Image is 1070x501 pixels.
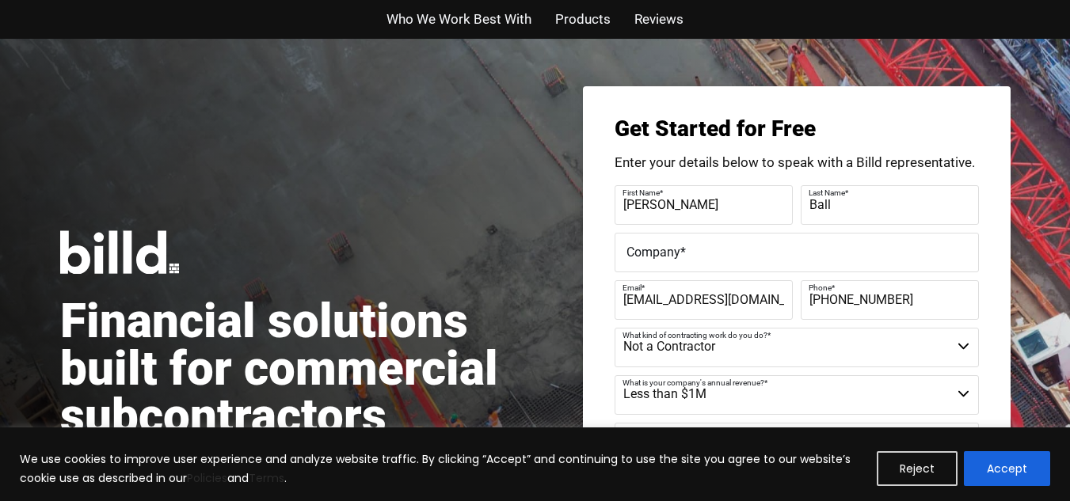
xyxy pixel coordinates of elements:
button: Accept [964,451,1050,486]
p: We use cookies to improve user experience and analyze website traffic. By clicking “Accept” and c... [20,450,865,488]
button: Reject [877,451,958,486]
a: Terms [249,470,284,486]
span: Company [626,244,680,259]
p: Enter your details below to speak with a Billd representative. [615,156,979,169]
a: Policies [187,470,227,486]
h3: Get Started for Free [615,118,979,140]
span: First Name [623,188,660,196]
a: Who We Work Best With [386,8,531,31]
span: Last Name [809,188,845,196]
span: Phone [809,283,832,291]
a: Products [555,8,611,31]
a: Reviews [634,8,684,31]
span: Email [623,283,642,291]
h1: Financial solutions built for commercial subcontractors [60,298,535,440]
